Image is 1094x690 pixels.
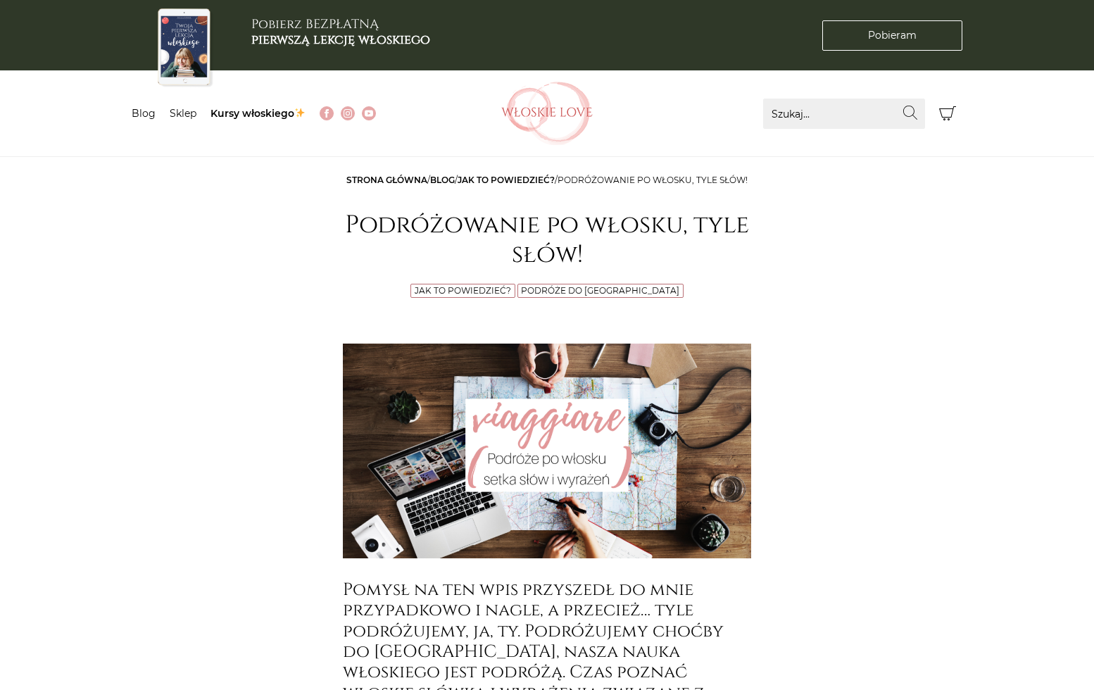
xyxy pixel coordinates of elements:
button: Koszyk [932,99,962,129]
a: Podróże do [GEOGRAPHIC_DATA] [521,285,679,296]
h3: Pobierz BEZPŁATNĄ [251,17,430,47]
a: Strona główna [346,175,427,185]
img: Włoskielove [501,82,593,145]
span: Podróżowanie po włosku, tyle słów! [558,175,748,185]
a: Pobieram [822,20,962,51]
input: Szukaj... [763,99,925,129]
a: Jak to powiedzieć? [415,285,511,296]
a: Blog [430,175,455,185]
img: ✨ [295,108,305,118]
a: Kursy włoskiego [210,107,306,120]
a: Blog [132,107,156,120]
a: Jak to powiedzieć? [458,175,555,185]
span: Pobieram [868,28,917,43]
h1: Podróżowanie po włosku, tyle słów! [343,211,751,270]
a: Sklep [170,107,196,120]
b: pierwszą lekcję włoskiego [251,31,430,49]
span: / / / [346,175,748,185]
